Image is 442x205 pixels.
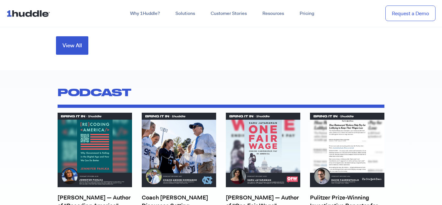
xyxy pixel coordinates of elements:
[56,36,88,55] a: View All
[292,8,322,19] a: Pricing
[58,83,384,101] h2: PODCAST
[6,7,53,19] img: ...
[122,8,168,19] a: Why 1Huddle?
[385,6,436,21] a: Request a Demo
[62,43,82,48] span: View All
[255,8,292,19] a: Resources
[203,8,255,19] a: Customer Stories
[168,8,203,19] a: Solutions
